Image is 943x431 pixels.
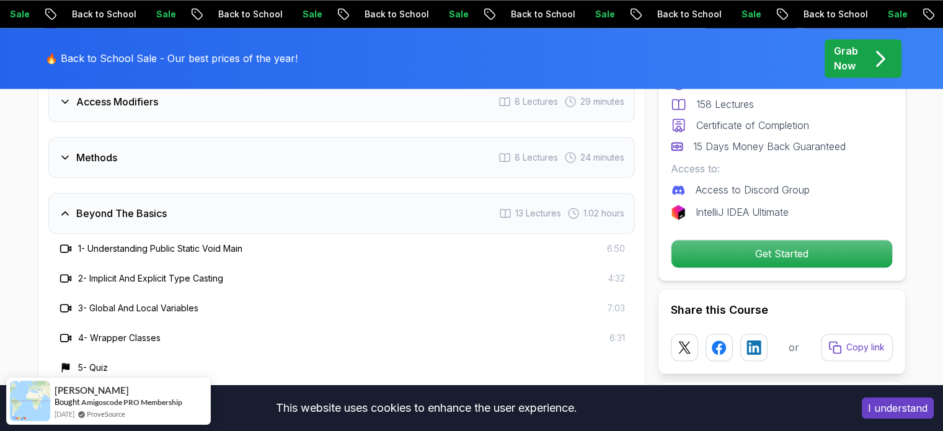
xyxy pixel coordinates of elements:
p: Grab Now [834,43,858,73]
p: Sale [579,8,619,20]
span: 13 Lectures [515,207,561,220]
a: ProveSource [87,409,125,419]
p: Back to School [641,8,725,20]
p: Sale [140,8,180,20]
div: This website uses cookies to enhance the user experience. [9,394,843,422]
p: or [789,340,799,355]
h3: Access Modifiers [76,94,158,109]
button: Beyond The Basics13 Lectures 1.02 hours [48,193,635,234]
p: Sale [725,8,765,20]
span: 24 minutes [580,151,624,164]
p: 15 Days Money Back Guaranteed [693,139,846,154]
button: Get Started [671,239,893,268]
p: Sale [872,8,911,20]
span: 1.02 hours [583,207,624,220]
button: Methods8 Lectures 24 minutes [48,137,635,178]
h3: 2 - Implicit And Explicit Type Casting [78,272,223,285]
button: Accept cookies [862,398,934,419]
h3: 3 - Global And Local Variables [78,302,198,314]
h3: Beyond The Basics [76,206,167,221]
span: Bought [55,397,80,407]
span: [DATE] [55,409,74,419]
span: 29 minutes [580,96,624,108]
p: Get Started [671,240,892,267]
img: provesource social proof notification image [10,381,50,421]
span: 4:32 [608,272,625,285]
p: Back to School [56,8,140,20]
h3: 1 - Understanding Public Static Void Main [78,242,242,255]
a: Amigoscode PRO Membership [81,397,182,407]
p: Sale [286,8,326,20]
p: Sale [433,8,472,20]
span: 6:31 [609,332,625,344]
span: 8 Lectures [515,96,558,108]
p: Copy link [846,341,885,353]
button: Copy link [821,334,893,361]
h3: Methods [76,150,117,165]
p: Back to School [787,8,872,20]
h3: 5 - Quiz [78,362,108,374]
span: 6:50 [607,242,625,255]
p: Access to Discord Group [696,182,810,197]
h3: 4 - Wrapper Classes [78,332,161,344]
p: Back to School [348,8,433,20]
p: 🔥 Back to School Sale - Our best prices of the year! [45,51,298,66]
h2: Share this Course [671,301,893,319]
span: [PERSON_NAME] [55,385,129,396]
p: 158 Lectures [696,97,754,112]
p: Back to School [202,8,286,20]
p: IntelliJ IDEA Ultimate [696,205,789,220]
p: Access to: [671,161,893,176]
button: Access Modifiers8 Lectures 29 minutes [48,81,635,122]
img: jetbrains logo [671,205,686,220]
span: 7:03 [608,302,625,314]
p: Back to School [495,8,579,20]
span: 8 Lectures [515,151,558,164]
p: Certificate of Completion [696,118,809,133]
